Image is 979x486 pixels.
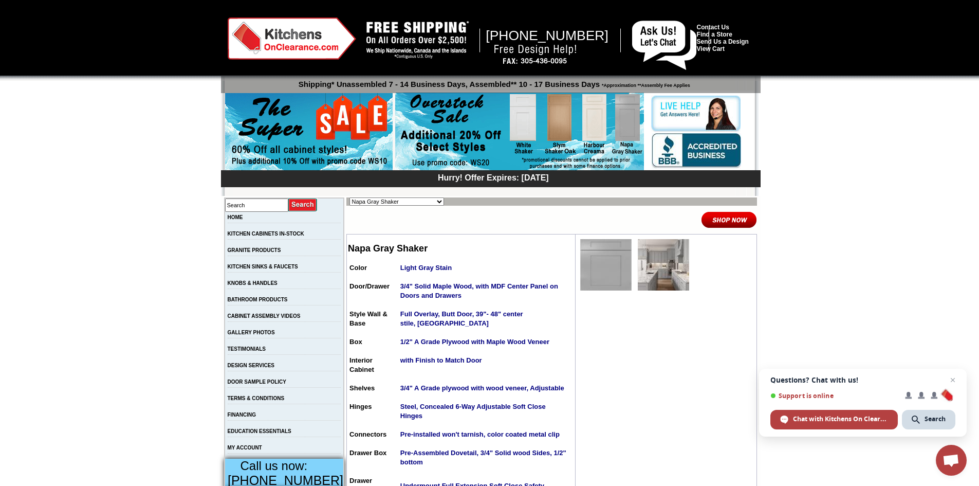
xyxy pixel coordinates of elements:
[226,75,761,88] p: Shipping* Unassembled 7 - 14 Business Days, Assembled** 10 - 17 Business Days
[228,17,356,60] img: Kitchens on Clearance Logo
[349,449,386,457] span: Drawer Box
[697,38,749,45] a: Send Us a Design
[226,172,761,183] div: Hurry! Offer Expires: [DATE]
[349,282,390,290] span: Door/Drawer
[228,363,275,368] a: DESIGN SERVICES
[697,45,725,52] a: View Cart
[400,356,482,364] strong: with Finish to Match Door
[228,412,256,418] a: FINANCING
[228,231,304,237] a: KITCHEN CABINETS IN-STOCK
[349,403,372,410] span: Hinges
[228,330,275,335] a: GALLERY PHOTOS
[228,346,266,352] a: TESTIMONIALS
[400,449,566,466] strong: Pre-Assembled Dovetail, 3/4" Solid wood Sides, 1/2" bottom
[228,264,298,269] a: KITCHEN SINKS & FAUCETS
[770,392,898,400] span: Support is online
[349,338,362,346] span: Box
[228,280,278,286] a: KNOBS & HANDLES
[228,379,286,385] a: DOOR SAMPLE POLICY
[349,384,375,392] span: Shelves
[902,410,955,429] span: Search
[228,395,285,401] a: TERMS & CONDITIONS
[228,428,291,434] a: EDUCATION ESSENTIALS
[400,430,560,438] strong: Pre-installed won't tarnish, color coated metal clip
[400,384,564,392] strong: 3/4" A Grade plywood with wood veneer, Adjustable
[697,31,732,38] a: Find a Store
[400,310,523,327] strong: Full Overlay, Butt Door, 39"- 48" center stile, [GEOGRAPHIC_DATA]
[228,313,301,319] a: CABINET ASSEMBLY VIDEOS
[349,310,387,327] span: Style Wall & Base
[936,445,967,476] a: Open chat
[793,415,888,424] span: Chat with Kitchens On Clearance
[348,243,574,254] h2: Napa Gray Shaker
[400,264,452,272] span: Light Gray Stain
[228,247,281,253] a: GRANITE PRODUCTS
[770,376,955,384] span: Questions? Chat with us!
[400,338,549,346] strong: 1/2" A Grade Plywood with Maple Wood Veneer
[925,415,946,424] span: Search
[400,403,546,420] strong: Steel, Concealed 6-Way Adjustable Soft Close Hinges
[228,445,262,451] a: MY ACCOUNT
[349,264,367,272] span: Color
[697,24,729,31] a: Contact Us
[288,198,318,212] input: Submit
[600,80,690,88] span: *Approximation **Assembly Fee Applies
[349,430,386,438] span: Connectors
[400,282,558,299] strong: 3/4" Solid Maple Wood, with MDF Center Panel on Doors and Drawers
[349,356,374,373] span: Interior Cabinet
[486,28,608,43] span: [PHONE_NUMBER]
[228,297,288,302] a: BATHROOM PRODUCTS
[241,459,308,473] span: Call us now:
[770,410,898,429] span: Chat with Kitchens On Clearance
[228,214,243,220] a: HOME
